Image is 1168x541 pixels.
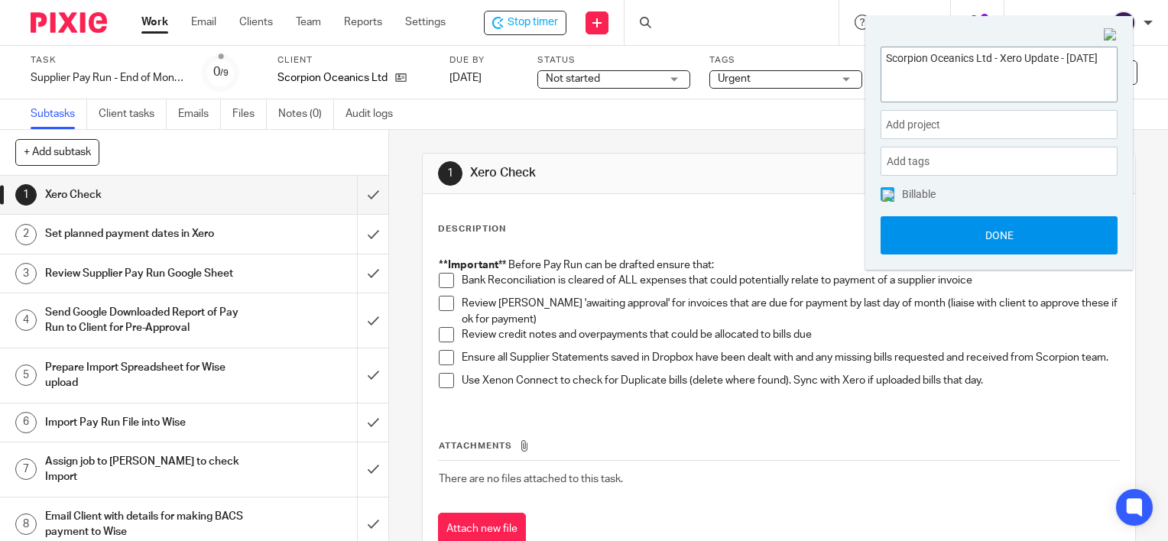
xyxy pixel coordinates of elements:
h1: Xero Check [45,183,243,206]
p: ** Before Pay Run can be drafted ensure that: [439,258,1119,273]
h1: Prepare Import Spreadsheet for Wise upload [45,356,243,395]
h1: Assign job to [PERSON_NAME] to check Import [45,450,243,489]
h1: Review Supplier Pay Run Google Sheet [45,262,243,285]
div: 0 [213,63,229,81]
strong: **Important [439,260,498,270]
div: 1 [438,161,462,186]
div: 7 [15,458,37,480]
label: Due by [449,54,518,66]
p: Scorpion Oceanics Ltd [277,70,388,86]
div: 3 [15,263,37,284]
span: [DATE] [449,73,482,83]
p: Ensure all Supplier Statements saved in Dropbox have been dealt with and any missing bills reques... [462,350,1119,365]
a: Files [232,99,267,129]
label: Client [277,54,430,66]
p: Description [438,223,506,235]
p: Use Xenon Connect to check for Duplicate bills (delete where found). Sync with Xero if uploaded b... [462,373,1119,388]
img: checked.png [882,190,894,202]
button: + Add subtask [15,139,99,165]
div: 5 [15,364,37,386]
span: Add project [886,117,1079,133]
span: Stop timer [508,15,558,31]
div: Supplier Pay Run - End of Month [31,70,183,86]
div: 1 [15,184,37,206]
a: Email [191,15,216,30]
span: Urgent [718,73,751,84]
span: Add tags [887,150,937,173]
img: svg%3E [1111,11,1136,35]
a: Emails [178,99,221,129]
label: Task [31,54,183,66]
img: Close [1104,28,1118,42]
div: 4 [15,309,37,331]
label: Tags [709,54,862,66]
p: Review credit notes and overpayments that could be allocated to bills due [462,327,1119,342]
p: [PERSON_NAME] [1020,15,1104,30]
a: Team [296,15,321,30]
a: Client tasks [99,99,167,129]
div: 2 [15,224,37,245]
a: Audit logs [346,99,404,129]
small: /9 [220,69,229,77]
textarea: Scorpion Oceanics Ltd - Xero Update - [DATE] [881,47,1117,97]
a: Reports [344,15,382,30]
a: Settings [405,15,446,30]
div: 6 [15,412,37,433]
a: Work [141,15,168,30]
h1: Send Google Downloaded Report of Pay Run to Client for Pre-Approval [45,301,243,340]
span: Attachments [439,442,512,450]
p: Review [PERSON_NAME] 'awaiting approval' for invoices that are due for payment by last day of mon... [462,296,1119,327]
span: Not started [546,73,600,84]
button: Done [881,216,1118,254]
div: 8 [15,513,37,535]
h1: Import Pay Run File into Wise [45,411,243,434]
h1: Set planned payment dates in Xero [45,222,243,245]
a: Subtasks [31,99,87,129]
img: Pixie [31,12,107,33]
span: There are no files attached to this task. [439,474,623,484]
span: Billable [902,189,936,199]
div: Scorpion Oceanics Ltd - Supplier Pay Run - End of Month [484,11,566,35]
label: Status [537,54,690,66]
a: Clients [239,15,273,30]
p: Bank Reconciliation is cleared of ALL expenses that could potentially relate to payment of a supp... [462,273,1119,288]
h1: Xero Check [470,165,811,181]
a: Notes (0) [278,99,334,129]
